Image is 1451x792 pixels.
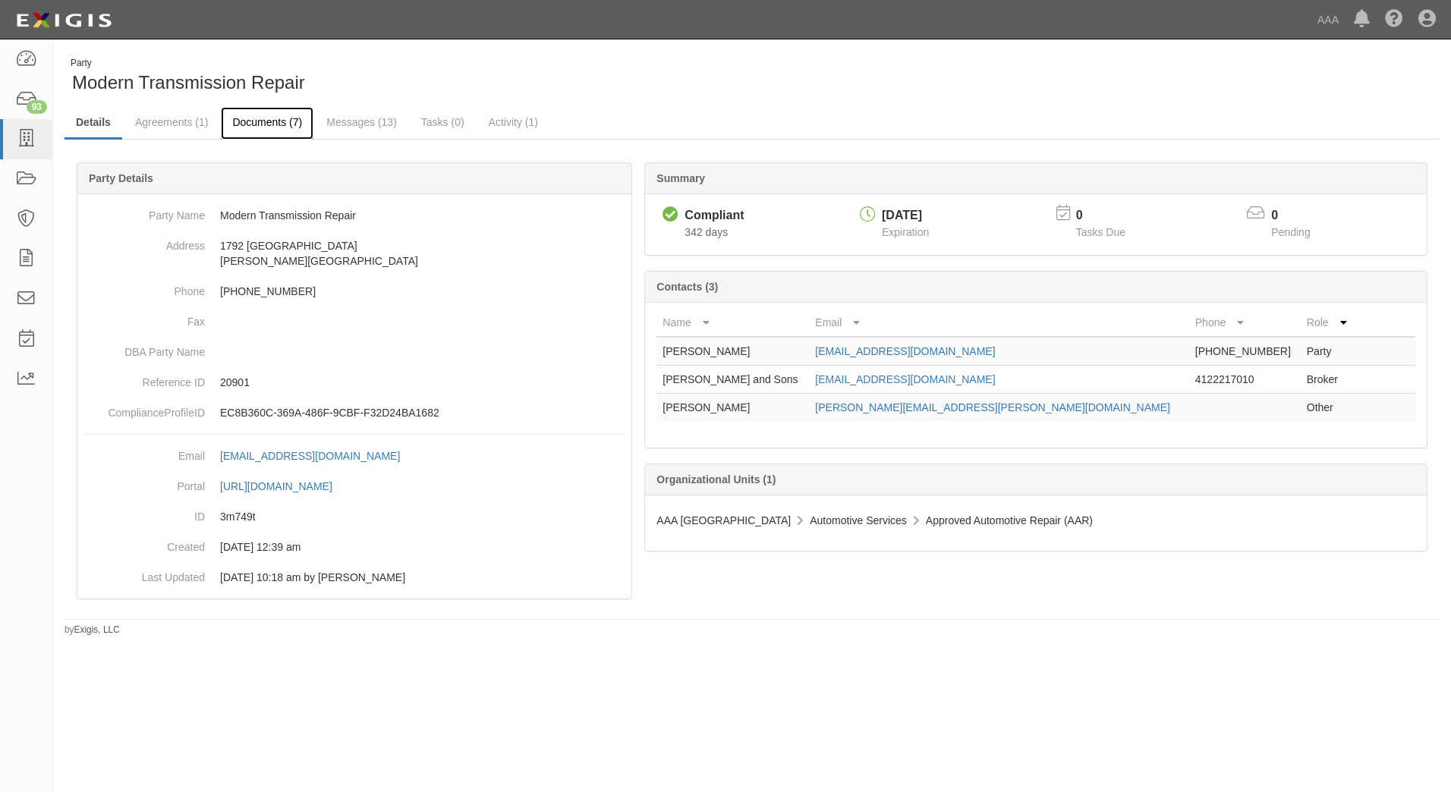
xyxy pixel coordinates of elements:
[656,366,809,394] td: [PERSON_NAME] and Sons
[1301,309,1355,337] th: Role
[315,107,408,137] a: Messages (13)
[220,448,400,464] div: [EMAIL_ADDRESS][DOMAIN_NAME]
[83,200,205,223] dt: Party Name
[83,276,625,306] dd: [PHONE_NUMBER]
[882,226,929,238] span: Expiration
[1271,207,1329,225] p: 0
[1189,309,1301,337] th: Phone
[83,231,625,276] dd: 1792 [GEOGRAPHIC_DATA] [PERSON_NAME][GEOGRAPHIC_DATA]
[83,337,205,360] dt: DBA Party Name
[656,337,809,366] td: [PERSON_NAME]
[926,514,1093,526] span: Approved Automotive Repair (AAR)
[477,107,549,137] a: Activity (1)
[83,276,205,299] dt: Phone
[685,226,728,238] span: Since 11/07/2024
[83,367,205,390] dt: Reference ID
[656,172,705,184] b: Summary
[815,373,995,385] a: [EMAIL_ADDRESS][DOMAIN_NAME]
[65,57,741,96] div: Modern Transmission Repair
[1271,226,1310,238] span: Pending
[83,532,205,555] dt: Created
[656,394,809,422] td: [PERSON_NAME]
[1385,11,1403,29] i: Help Center - Complianz
[809,309,1188,337] th: Email
[663,207,678,223] i: Compliant
[83,231,205,253] dt: Address
[1189,337,1301,366] td: [PHONE_NUMBER]
[83,532,625,562] dd: 03/10/2023 12:39 am
[220,405,625,420] p: EC8B360C-369A-486F-9CBF-F32D24BA1682
[1301,394,1355,422] td: Other
[1301,337,1355,366] td: Party
[83,398,205,420] dt: ComplianceProfileID
[65,107,122,140] a: Details
[656,473,776,486] b: Organizational Units (1)
[83,501,625,532] dd: 3m749t
[220,450,417,462] a: [EMAIL_ADDRESS][DOMAIN_NAME]
[71,57,305,70] div: Party
[83,501,205,524] dt: ID
[810,514,907,526] span: Automotive Services
[83,471,205,494] dt: Portal
[83,441,205,464] dt: Email
[83,562,205,585] dt: Last Updated
[410,107,476,137] a: Tasks (0)
[1301,366,1355,394] td: Broker
[124,107,219,137] a: Agreements (1)
[220,375,625,390] p: 20901
[65,624,120,636] small: by
[27,100,47,114] div: 93
[83,562,625,592] dd: 10/19/2023 10:18 am by Benjamin Tully
[1310,5,1346,35] a: AAA
[656,281,718,293] b: Contacts (3)
[882,207,929,225] div: [DATE]
[72,72,305,93] span: Modern Transmission Repair
[74,624,120,635] a: Exigis, LLC
[1189,366,1301,394] td: 4122217010
[656,309,809,337] th: Name
[1076,226,1125,238] span: Tasks Due
[685,207,744,225] div: Compliant
[815,401,1170,413] a: [PERSON_NAME][EMAIL_ADDRESS][PERSON_NAME][DOMAIN_NAME]
[1076,207,1144,225] p: 0
[11,7,116,34] img: logo-5460c22ac91f19d4615b14bd174203de0afe785f0fc80cf4dbbc73dc1793850b.png
[83,200,625,231] dd: Modern Transmission Repair
[89,172,153,184] b: Party Details
[221,107,313,140] a: Documents (7)
[220,480,349,492] a: [URL][DOMAIN_NAME]
[83,306,205,329] dt: Fax
[656,514,791,526] span: AAA [GEOGRAPHIC_DATA]
[815,345,995,357] a: [EMAIL_ADDRESS][DOMAIN_NAME]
